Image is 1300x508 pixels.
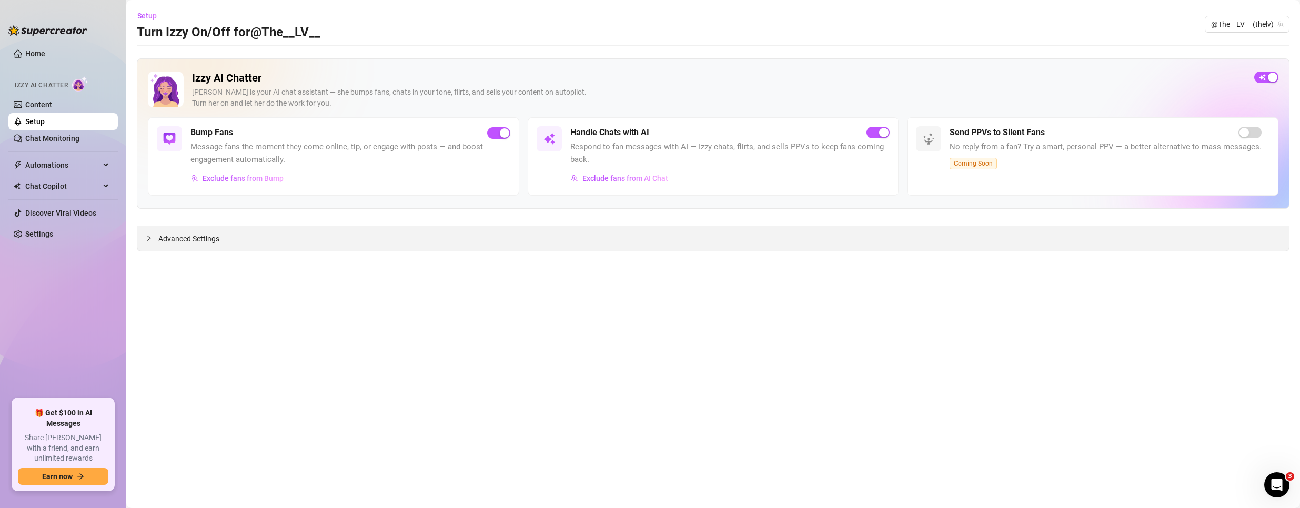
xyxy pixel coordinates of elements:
h5: Send PPVs to Silent Fans [950,126,1045,139]
span: Coming Soon [950,158,997,169]
a: Home [25,49,45,58]
img: Chat Copilot [14,182,21,190]
img: svg%3e [571,175,578,182]
span: Respond to fan messages with AI — Izzy chats, flirts, and sells PPVs to keep fans coming back. [570,141,890,166]
div: collapsed [146,232,158,244]
img: svg%3e [163,133,176,145]
span: arrow-right [77,473,84,480]
button: Setup [137,7,165,24]
img: svg%3e [543,133,556,145]
img: AI Chatter [72,76,88,92]
span: Exclude fans from Bump [203,174,284,182]
h3: Turn Izzy On/Off for @The__LV__ [137,24,320,41]
span: @The__LV__ (thelv) [1211,16,1283,32]
span: collapsed [146,235,152,241]
a: Content [25,100,52,109]
h5: Bump Fans [190,126,233,139]
a: Settings [25,230,53,238]
span: 3 [1286,472,1294,481]
a: Setup [25,117,45,126]
span: thunderbolt [14,161,22,169]
span: Setup [137,12,157,20]
span: Chat Copilot [25,178,100,195]
img: logo-BBDzfeDw.svg [8,25,87,36]
a: Chat Monitoring [25,134,79,143]
iframe: Intercom live chat [1264,472,1289,497]
h5: Handle Chats with AI [570,126,649,139]
span: Izzy AI Chatter [15,80,68,90]
span: Advanced Settings [158,233,219,245]
span: Message fans the moment they come online, tip, or engage with posts — and boost engagement automa... [190,141,510,166]
span: Automations [25,157,100,174]
a: Discover Viral Videos [25,209,96,217]
h2: Izzy AI Chatter [192,72,1246,85]
span: team [1277,21,1284,27]
span: Exclude fans from AI Chat [582,174,668,182]
img: Izzy AI Chatter [148,72,184,107]
span: Share [PERSON_NAME] with a friend, and earn unlimited rewards [18,433,108,464]
span: 🎁 Get $100 in AI Messages [18,408,108,429]
img: svg%3e [922,133,935,145]
button: Earn nowarrow-right [18,468,108,485]
button: Exclude fans from Bump [190,170,284,187]
button: Exclude fans from AI Chat [570,170,669,187]
img: svg%3e [191,175,198,182]
span: No reply from a fan? Try a smart, personal PPV — a better alternative to mass messages. [950,141,1262,154]
span: Earn now [42,472,73,481]
div: [PERSON_NAME] is your AI chat assistant — she bumps fans, chats in your tone, flirts, and sells y... [192,87,1246,109]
